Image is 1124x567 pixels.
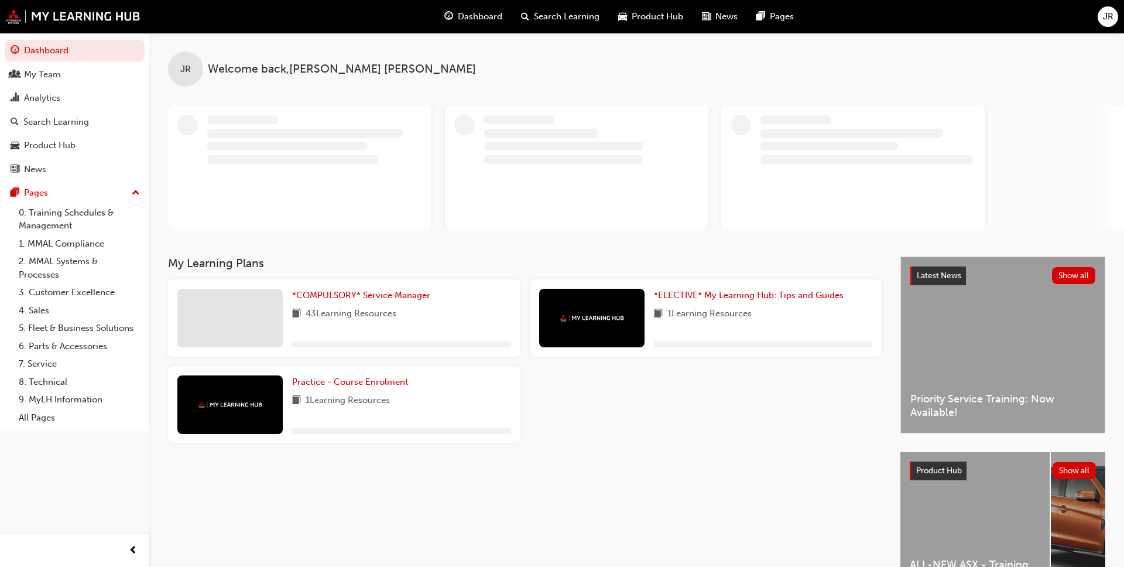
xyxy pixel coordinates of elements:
[458,10,502,23] span: Dashboard
[14,283,145,302] a: 3. Customer Excellence
[770,10,794,23] span: Pages
[693,5,747,29] a: news-iconNews
[756,9,765,24] span: pages-icon
[916,466,962,476] span: Product Hub
[129,544,138,558] span: prev-icon
[5,135,145,156] a: Product Hub
[292,289,435,302] a: *COMPULSORY* Service Manager
[14,235,145,253] a: 1. MMAL Compliance
[654,289,848,302] a: *ELECTIVE* My Learning Hub: Tips and Guides
[180,63,191,76] span: JR
[6,9,140,24] img: mmal
[24,186,48,200] div: Pages
[11,188,19,199] span: pages-icon
[14,204,145,235] a: 0. Training Schedules & Management
[5,40,145,62] a: Dashboard
[14,355,145,373] a: 7. Service
[667,307,752,322] span: 1 Learning Resources
[560,315,624,322] img: mmal
[11,70,19,80] span: people-icon
[618,9,627,24] span: car-icon
[609,5,693,29] a: car-iconProduct Hub
[5,87,145,109] a: Analytics
[14,373,145,391] a: 8. Technical
[292,377,408,387] span: Practice - Course Enrolment
[435,5,512,29] a: guage-iconDashboard
[11,117,19,128] span: search-icon
[14,319,145,337] a: 5. Fleet & Business Solutions
[14,409,145,427] a: All Pages
[1103,10,1113,23] span: JR
[715,10,738,23] span: News
[292,290,430,300] span: *COMPULSORY* Service Manager
[521,9,529,24] span: search-icon
[292,394,301,408] span: book-icon
[11,93,19,104] span: chart-icon
[168,257,882,270] h3: My Learning Plans
[292,375,413,389] a: Practice - Course Enrolment
[910,267,1095,285] a: Latest NewsShow all
[24,139,76,152] div: Product Hub
[14,302,145,320] a: 4. Sales
[917,271,961,281] span: Latest News
[23,115,89,129] div: Search Learning
[24,163,46,176] div: News
[5,111,145,133] a: Search Learning
[306,394,390,408] span: 1 Learning Resources
[5,159,145,180] a: News
[132,186,140,201] span: up-icon
[5,182,145,204] button: Pages
[654,307,663,322] span: book-icon
[24,91,60,105] div: Analytics
[24,68,61,81] div: My Team
[1053,462,1096,479] button: Show all
[747,5,803,29] a: pages-iconPages
[208,63,476,76] span: Welcome back , [PERSON_NAME] [PERSON_NAME]
[14,252,145,283] a: 2. MMAL Systems & Processes
[11,141,19,151] span: car-icon
[444,9,453,24] span: guage-icon
[632,10,683,23] span: Product Hub
[11,46,19,56] span: guage-icon
[900,257,1105,433] a: Latest NewsShow allPriority Service Training: Now Available!
[1098,6,1118,27] button: JR
[1052,267,1096,284] button: Show all
[654,290,844,300] span: *ELECTIVE* My Learning Hub: Tips and Guides
[14,391,145,409] a: 9. MyLH Information
[910,392,1095,419] span: Priority Service Training: Now Available!
[14,337,145,356] a: 6. Parts & Accessories
[198,401,262,409] img: mmal
[534,10,599,23] span: Search Learning
[5,64,145,86] a: My Team
[512,5,609,29] a: search-iconSearch Learning
[702,9,711,24] span: news-icon
[11,165,19,175] span: news-icon
[5,37,145,182] button: DashboardMy TeamAnalyticsSearch LearningProduct HubNews
[910,462,1096,480] a: Product HubShow all
[292,307,301,322] span: book-icon
[306,307,396,322] span: 43 Learning Resources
